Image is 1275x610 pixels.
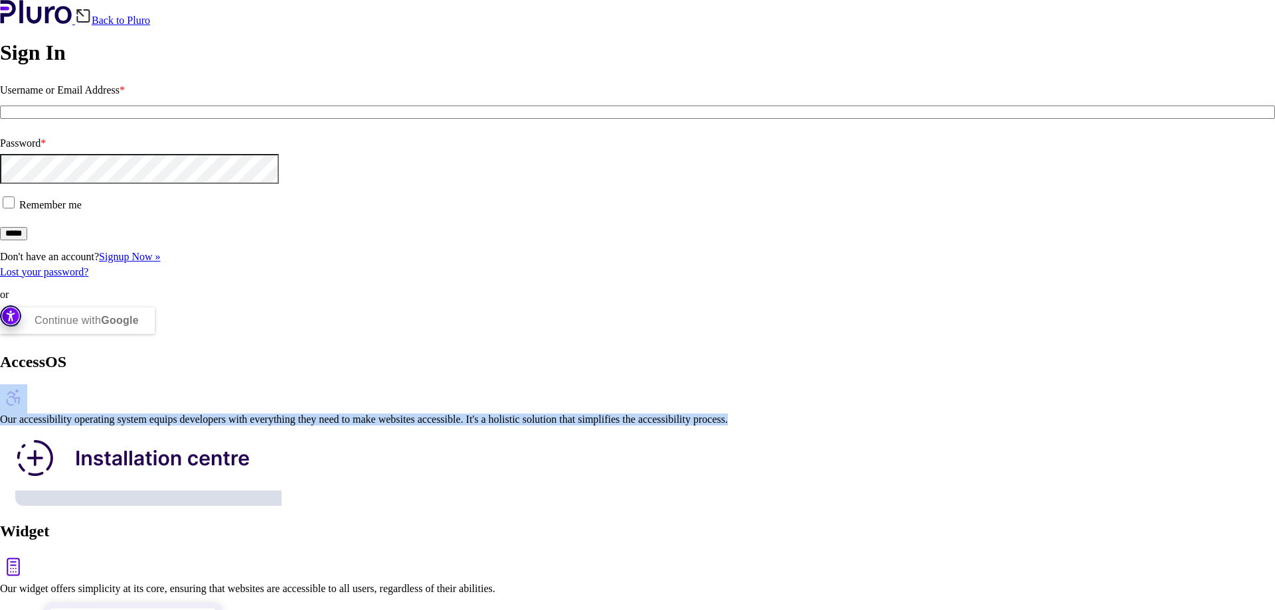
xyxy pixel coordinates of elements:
a: Back to Pluro [75,15,150,26]
a: Signup Now » [99,251,160,262]
b: Google [101,315,139,326]
div: Continue with [35,307,139,334]
img: Back icon [75,8,92,24]
input: Remember me [3,196,15,208]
